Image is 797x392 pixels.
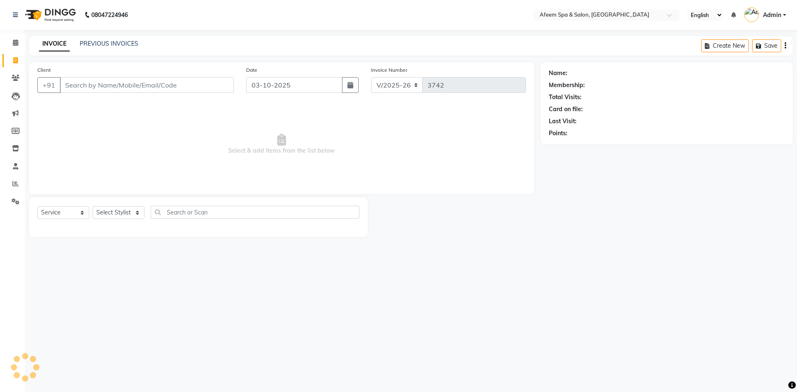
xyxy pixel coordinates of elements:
div: Membership: [549,81,585,90]
a: PREVIOUS INVOICES [80,40,138,47]
div: Name: [549,69,567,78]
button: Save [752,39,781,52]
label: Date [246,66,257,74]
div: Total Visits: [549,93,582,102]
img: logo [21,3,78,27]
b: 08047224946 [91,3,128,27]
label: Client [37,66,51,74]
img: Admin [744,7,759,22]
span: Admin [763,11,781,19]
a: INVOICE [39,37,70,51]
button: Create New [701,39,749,52]
div: Card on file: [549,105,583,114]
button: +91 [37,77,61,93]
input: Search or Scan [151,206,359,219]
span: Select & add items from the list below [37,103,526,186]
label: Invoice Number [371,66,407,74]
div: Points: [549,129,567,138]
div: Last Visit: [549,117,577,126]
input: Search by Name/Mobile/Email/Code [60,77,234,93]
